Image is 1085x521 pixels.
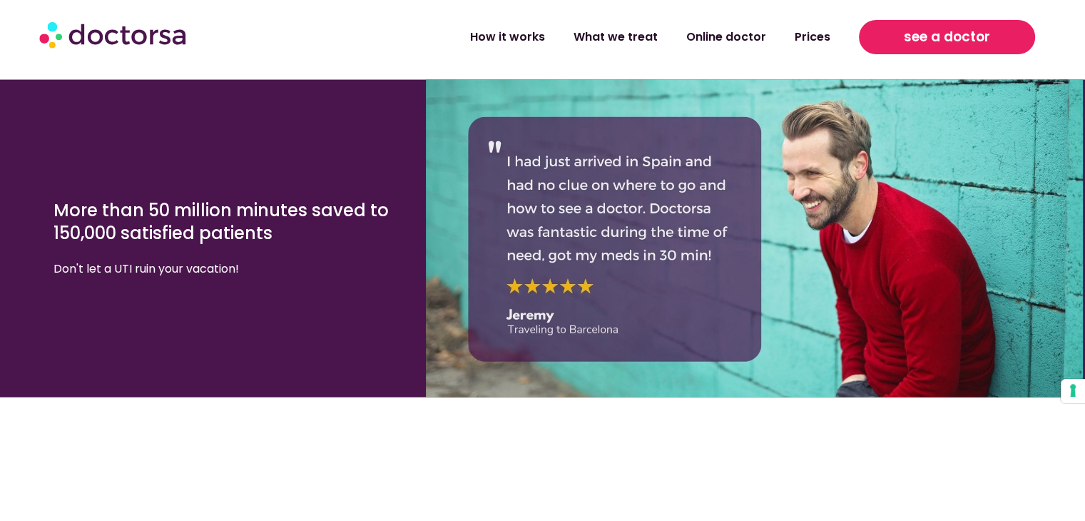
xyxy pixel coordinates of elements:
[672,21,780,54] a: Online doctor
[54,199,394,245] h2: More than 50 million minutes saved to 150,000 satisfied patients
[559,21,672,54] a: What we treat
[54,259,394,279] h2: Don't let a UTI ruin your vacation!
[456,21,559,54] a: How it works
[780,21,845,54] a: Prices
[859,20,1035,54] a: see a doctor
[904,26,990,49] span: see a doctor
[286,21,845,54] nav: Menu
[1061,379,1085,403] button: Your consent preferences for tracking technologies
